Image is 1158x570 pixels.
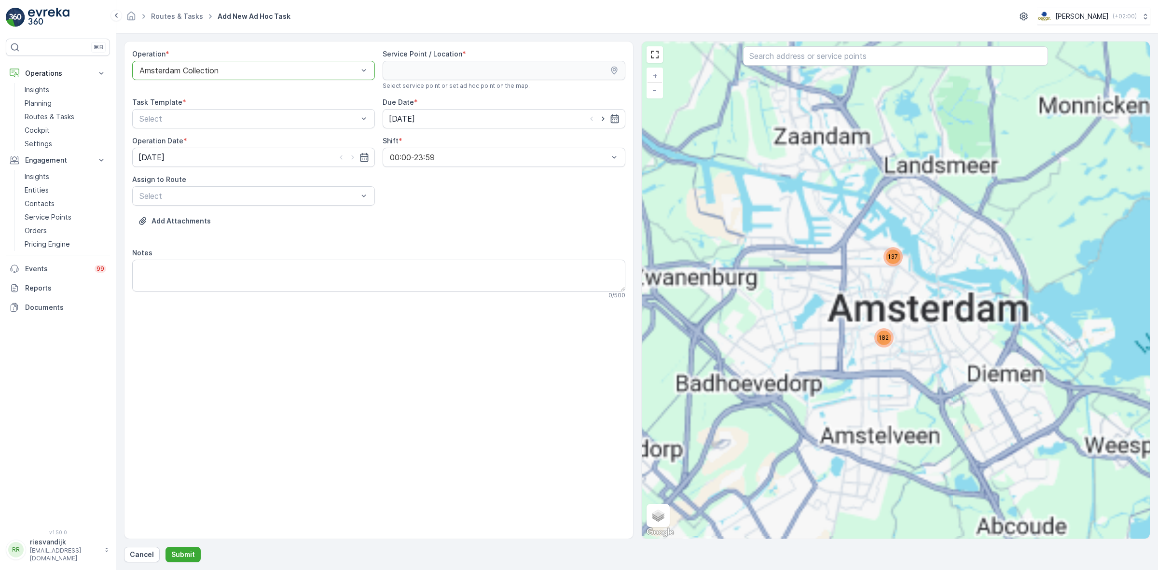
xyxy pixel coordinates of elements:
span: + [653,71,657,80]
p: ⌘B [94,43,103,51]
label: Shift [383,137,399,145]
a: Routes & Tasks [151,12,203,20]
p: Insights [25,85,49,95]
p: Engagement [25,155,91,165]
p: Planning [25,98,52,108]
p: Contacts [25,199,55,209]
img: logo_light-DOdMpM7g.png [28,8,69,27]
img: basis-logo_rgb2x.png [1037,11,1051,22]
p: Entities [25,185,49,195]
a: View Fullscreen [648,47,662,62]
p: Insights [25,172,49,181]
div: 182 [874,328,894,348]
a: Service Points [21,210,110,224]
span: v 1.50.0 [6,529,110,535]
input: dd/mm/yyyy [383,109,625,128]
a: Events99 [6,259,110,278]
a: Settings [21,137,110,151]
a: Zoom In [648,69,662,83]
p: Service Points [25,212,71,222]
img: Google [644,526,676,539]
a: Pricing Engine [21,237,110,251]
p: Operations [25,69,91,78]
img: logo [6,8,25,27]
div: 137 [883,247,903,266]
a: Insights [21,83,110,97]
label: Operation [132,50,165,58]
p: Pricing Engine [25,239,70,249]
input: dd/mm/yyyy [132,148,375,167]
a: Entities [21,183,110,197]
button: [PERSON_NAME](+02:00) [1037,8,1150,25]
div: RR [8,542,24,557]
a: Zoom Out [648,83,662,97]
p: Select [139,113,358,125]
button: Engagement [6,151,110,170]
span: 182 [879,334,889,341]
a: Contacts [21,197,110,210]
p: Events [25,264,89,274]
p: 99 [96,265,104,273]
p: 0 / 500 [608,292,625,299]
a: Open this area in Google Maps (opens a new window) [644,526,676,539]
span: − [652,86,657,94]
span: 137 [888,253,898,260]
input: Search address or service points [743,46,1048,66]
p: [EMAIL_ADDRESS][DOMAIN_NAME] [30,547,99,562]
a: Reports [6,278,110,298]
span: Select service point or set ad hoc point on the map. [383,82,530,90]
button: Cancel [124,547,160,562]
p: riesvandijk [30,537,99,547]
p: ( +02:00 ) [1113,13,1137,20]
p: Select [139,190,358,202]
a: Documents [6,298,110,317]
a: Planning [21,97,110,110]
button: RRriesvandijk[EMAIL_ADDRESS][DOMAIN_NAME] [6,537,110,562]
p: Routes & Tasks [25,112,74,122]
p: Submit [171,550,195,559]
p: Cancel [130,550,154,559]
label: Service Point / Location [383,50,462,58]
p: Reports [25,283,106,293]
label: Task Template [132,98,182,106]
p: Settings [25,139,52,149]
a: Layers [648,505,669,526]
label: Assign to Route [132,175,186,183]
p: Cockpit [25,125,50,135]
button: Submit [165,547,201,562]
label: Notes [132,249,152,257]
span: Add New Ad Hoc Task [216,12,292,21]
label: Operation Date [132,137,183,145]
p: Documents [25,303,106,312]
a: Homepage [126,14,137,23]
button: Upload File [132,213,217,229]
a: Cockpit [21,124,110,137]
button: Operations [6,64,110,83]
p: Add Attachments [152,216,211,226]
p: Orders [25,226,47,236]
a: Insights [21,170,110,183]
label: Due Date [383,98,414,106]
a: Orders [21,224,110,237]
p: [PERSON_NAME] [1055,12,1109,21]
a: Routes & Tasks [21,110,110,124]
